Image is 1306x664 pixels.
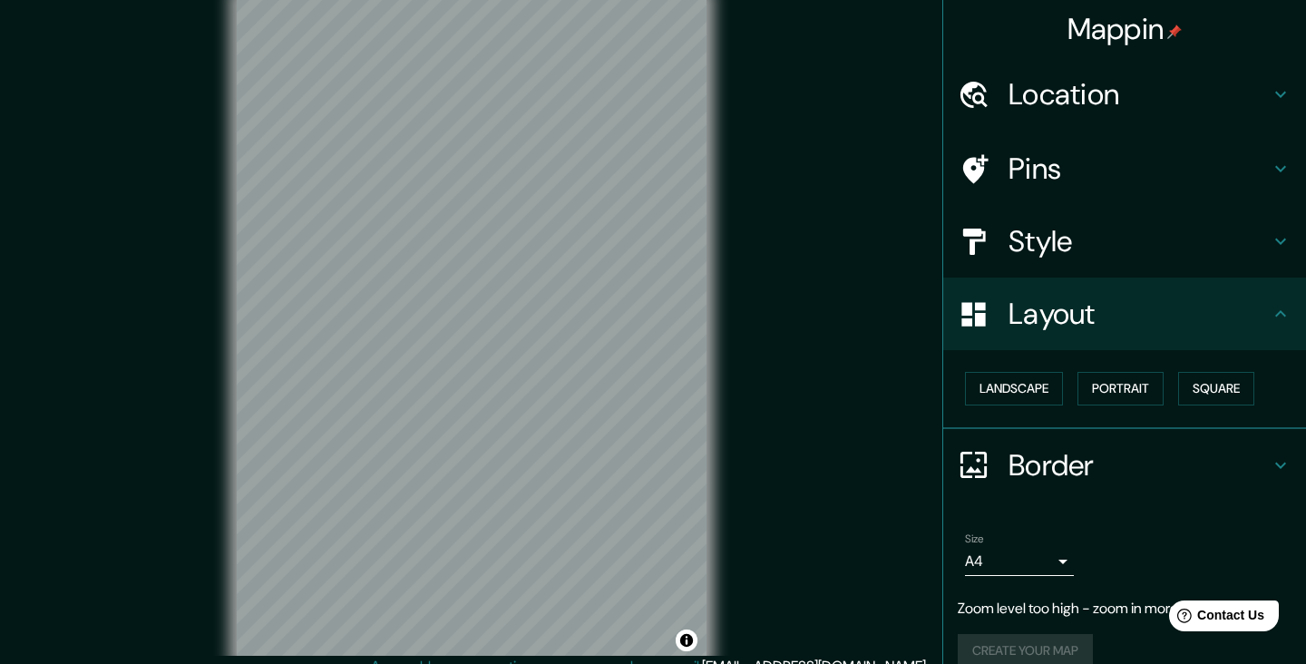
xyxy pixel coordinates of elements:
[1009,447,1270,483] h4: Border
[943,278,1306,350] div: Layout
[676,630,697,651] button: Toggle attribution
[1145,593,1286,644] iframe: Help widget launcher
[1009,76,1270,112] h4: Location
[1077,372,1164,405] button: Portrait
[943,429,1306,502] div: Border
[1167,24,1182,39] img: pin-icon.png
[1178,372,1254,405] button: Square
[1009,151,1270,187] h4: Pins
[965,372,1063,405] button: Landscape
[943,205,1306,278] div: Style
[1009,296,1270,332] h4: Layout
[943,132,1306,205] div: Pins
[965,547,1074,576] div: A4
[965,531,984,546] label: Size
[1009,223,1270,259] h4: Style
[943,58,1306,131] div: Location
[1067,11,1183,47] h4: Mappin
[958,598,1291,620] p: Zoom level too high - zoom in more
